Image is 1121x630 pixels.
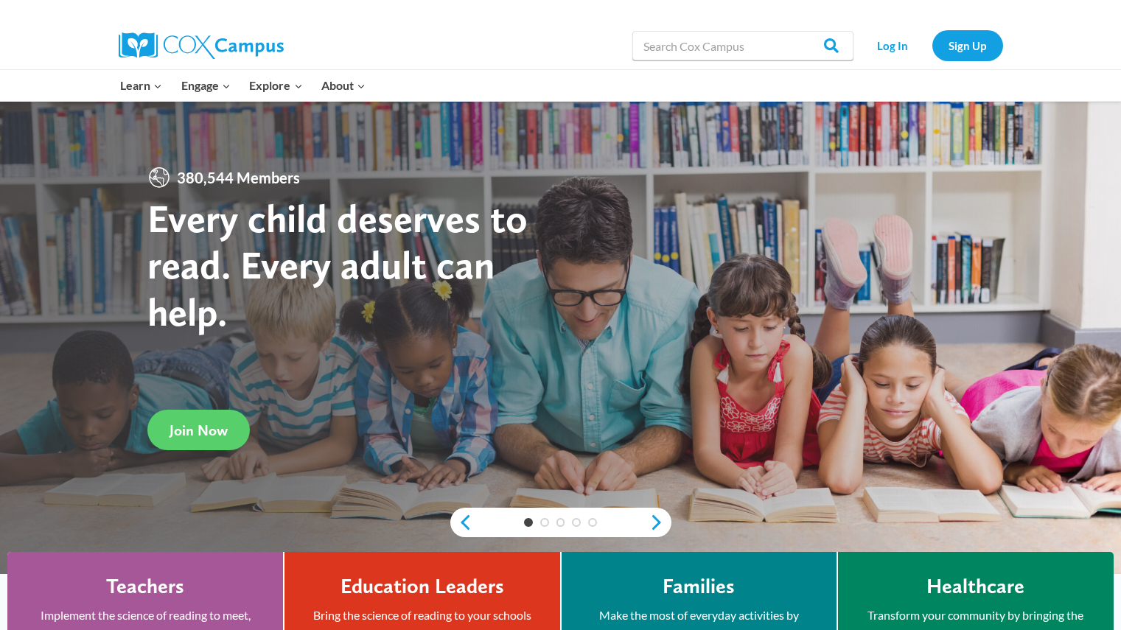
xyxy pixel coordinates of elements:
a: 4 [572,518,581,527]
div: content slider buttons [450,508,671,537]
a: 3 [556,518,565,527]
span: Learn [120,76,162,95]
a: 5 [588,518,597,527]
a: previous [450,514,472,531]
img: Cox Campus [119,32,284,59]
h4: Teachers [106,574,184,599]
a: Join Now [147,410,250,450]
a: Log In [861,30,925,60]
span: Explore [249,76,302,95]
span: 380,544 Members [171,166,306,189]
a: Sign Up [932,30,1003,60]
nav: Secondary Navigation [861,30,1003,60]
a: 1 [524,518,533,527]
span: Engage [181,76,231,95]
h4: Healthcare [926,574,1024,599]
nav: Primary Navigation [111,70,375,101]
input: Search Cox Campus [632,31,853,60]
a: next [649,514,671,531]
h4: Education Leaders [341,574,504,599]
h4: Families [663,574,735,599]
span: Join Now [170,421,228,439]
strong: Every child deserves to read. Every adult can help. [147,195,528,335]
a: 2 [540,518,549,527]
span: About [321,76,366,95]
